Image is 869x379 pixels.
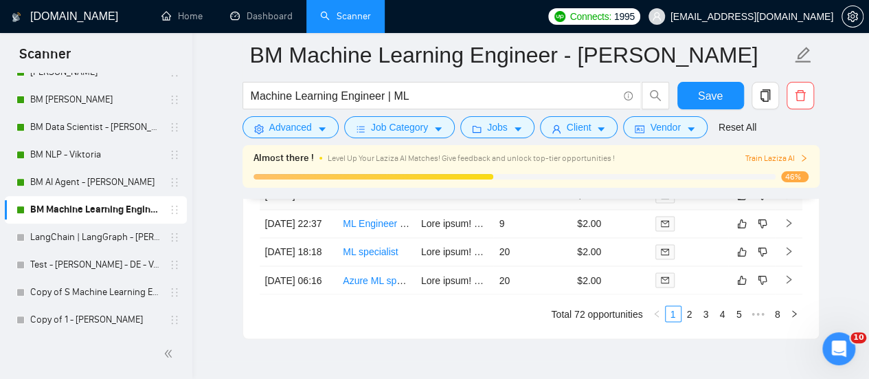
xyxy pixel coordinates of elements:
li: 1 [665,305,681,322]
a: Azure ML specialist with experience with open ai and other forecasting models [343,274,676,285]
a: 1 [666,306,681,321]
span: caret-down [686,124,696,134]
td: $2.00 [572,266,650,294]
span: dislike [758,218,767,229]
span: Almost there ! [253,151,314,166]
td: Azure ML specialist with experience with open ai and other forecasting models [337,266,416,294]
a: homeHome [161,10,203,22]
a: LangChain | LangGraph - [PERSON_NAME] [30,224,161,251]
li: 3 [698,305,714,322]
button: setting [842,6,864,28]
a: 5 [732,306,747,321]
li: 2 [681,305,698,322]
a: 8 [770,306,785,321]
li: Previous Page [648,305,665,322]
a: BM Data Scientist - [PERSON_NAME] [30,113,161,141]
span: right [784,218,793,228]
a: setting [842,11,864,22]
button: barsJob Categorycaret-down [344,116,455,138]
a: 2 [682,306,697,321]
span: left [653,310,661,318]
a: Reset All [719,120,756,135]
span: folder [472,124,482,134]
td: 20 [493,238,572,266]
a: 3 [699,306,714,321]
a: 4 [715,306,730,321]
td: 20 [493,266,572,294]
button: settingAdvancedcaret-down [242,116,339,138]
a: BM Machine Learning Engineer - [PERSON_NAME] [30,196,161,224]
span: Advanced [269,120,312,135]
td: [DATE] 18:18 [260,238,338,266]
a: BM AI Agent - [PERSON_NAME] [30,169,161,196]
td: [DATE] 22:37 [260,210,338,238]
a: ML Engineer - Computer Vision & Search Optimization for Video System [343,218,651,229]
a: searchScanner [320,10,371,22]
span: 10 [850,332,866,343]
a: dashboardDashboard [230,10,293,22]
button: dislike [754,272,771,288]
td: ML specialist [337,238,416,266]
li: Total 72 opportunities [551,305,642,322]
button: dislike [754,215,771,232]
span: right [800,154,808,162]
button: copy [752,82,779,109]
span: user [652,12,662,21]
button: search [642,82,669,109]
td: 9 [493,210,572,238]
span: caret-down [596,124,606,134]
li: Next 5 Pages [747,305,769,322]
span: Save [698,87,723,105]
input: Scanner name... [250,38,791,72]
td: $2.00 [572,238,650,266]
a: ML specialist [343,246,398,257]
span: mail [661,219,669,228]
span: right [784,246,793,256]
a: Test - [PERSON_NAME] - DE - Vadym [30,251,161,279]
span: setting [254,124,264,134]
span: caret-down [513,124,523,134]
span: like [737,274,747,285]
button: idcardVendorcaret-down [623,116,707,138]
span: search [642,89,668,102]
span: like [737,218,747,229]
span: holder [169,232,180,243]
button: userClientcaret-down [540,116,618,138]
span: ••• [747,305,769,322]
span: holder [169,149,180,160]
span: Job Category [371,120,428,135]
button: left [648,305,665,322]
img: upwork-logo.png [554,11,565,22]
a: BM [PERSON_NAME] [30,86,161,113]
span: Level Up Your Laziza AI Matches! Give feedback and unlock top-tier opportunities ! [328,153,615,163]
li: 4 [714,305,731,322]
span: like [737,246,747,257]
span: caret-down [433,124,443,134]
span: dislike [758,246,767,257]
button: right [786,305,802,322]
span: dislike [758,274,767,285]
span: right [790,310,798,318]
span: holder [169,204,180,215]
a: Copy of S Machine Learning Engineer - [PERSON_NAME] [30,279,161,306]
li: 8 [769,305,786,322]
td: [DATE] 06:16 [260,266,338,294]
span: info-circle [624,91,633,100]
span: caret-down [317,124,327,134]
span: Client [567,120,591,135]
button: Train Laziza AI [745,152,808,165]
img: logo [12,6,21,28]
span: edit [794,46,812,64]
span: mail [661,248,669,256]
span: 1995 [614,9,635,24]
span: user [552,124,561,134]
span: double-left [163,347,177,360]
button: dislike [754,243,771,260]
span: 46% [781,171,809,182]
span: mail [661,276,669,284]
a: Machine Learning Engineer / Data Scientist [343,190,528,201]
td: $2.00 [572,210,650,238]
span: Vendor [650,120,680,135]
span: idcard [635,124,644,134]
span: holder [169,94,180,105]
